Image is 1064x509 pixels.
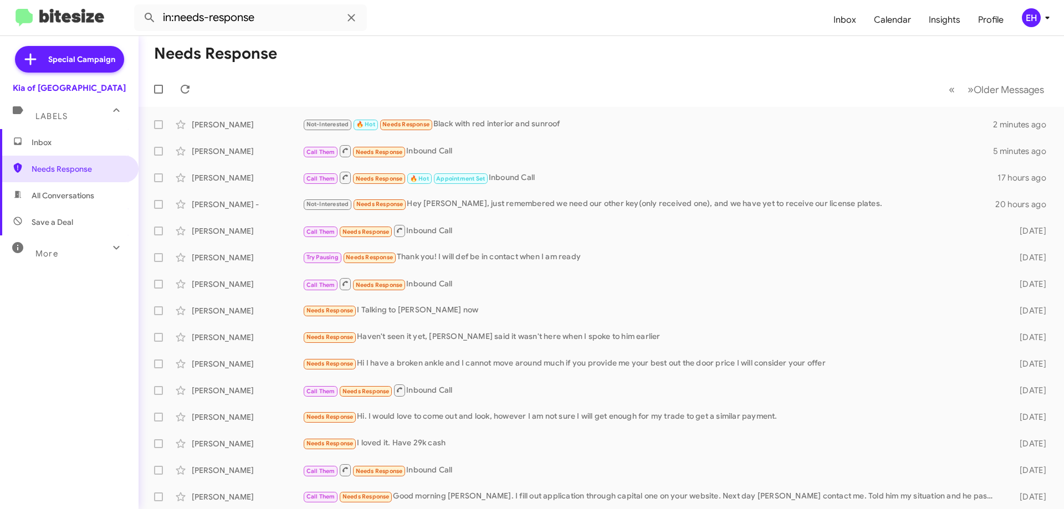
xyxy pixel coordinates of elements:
div: [DATE] [1002,491,1055,502]
div: [PERSON_NAME] [192,358,303,369]
div: 2 minutes ago [993,119,1055,130]
div: Inbound Call [303,383,1002,397]
span: More [35,249,58,259]
span: « [949,83,955,96]
span: Call Them [306,493,335,500]
span: Needs Response [356,200,403,208]
span: Call Them [306,467,335,475]
div: [DATE] [1002,358,1055,369]
div: Kia of [GEOGRAPHIC_DATA] [13,83,126,94]
span: Not-Interested [306,121,349,128]
div: [DATE] [1002,412,1055,423]
span: Needs Response [382,121,429,128]
span: Needs Response [342,228,390,235]
a: Profile [969,4,1012,36]
span: Call Them [306,388,335,395]
div: Inbound Call [303,224,1002,238]
div: [PERSON_NAME] [192,491,303,502]
div: [DATE] [1002,279,1055,290]
button: EH [1012,8,1052,27]
div: Hi. I would love to come out and look, however I am not sure I will get enough for my trade to ge... [303,410,1002,423]
div: [PERSON_NAME] [192,305,303,316]
span: Needs Response [306,440,354,447]
span: Try Pausing [306,254,339,261]
a: Calendar [865,4,920,36]
div: [PERSON_NAME] [192,225,303,236]
span: Needs Response [356,148,403,156]
input: Search [134,4,367,31]
span: 🔥 Hot [356,121,375,128]
span: Needs Response [342,493,390,500]
div: [DATE] [1002,465,1055,476]
span: Needs Response [342,388,390,395]
div: [PERSON_NAME] [192,172,303,183]
span: Call Them [306,228,335,235]
nav: Page navigation example [943,78,1051,101]
div: [PERSON_NAME] [192,412,303,423]
a: Inbox [825,4,865,36]
div: [PERSON_NAME] - [192,199,303,210]
span: » [968,83,974,96]
span: Older Messages [974,84,1044,96]
span: Needs Response [356,467,403,475]
span: Save a Deal [32,217,73,228]
div: 20 hours ago [995,199,1055,210]
div: Black with red interior and sunroof [303,118,993,131]
a: Special Campaign [15,46,124,73]
div: Hi I have a broken ankle and I cannot move around much if you provide me your best out the door p... [303,357,1002,370]
div: [PERSON_NAME] [192,119,303,130]
div: [PERSON_NAME] [192,465,303,476]
div: [PERSON_NAME] [192,385,303,396]
a: Insights [920,4,969,36]
span: Needs Response [306,413,354,420]
span: Call Them [306,148,335,156]
div: Haven't seen it yet, [PERSON_NAME] said it wasn't here when I spoke to him earlier [303,331,1002,343]
span: Not-Interested [306,200,349,208]
span: Needs Response [356,175,403,182]
span: Needs Response [346,254,393,261]
div: 17 hours ago [997,172,1055,183]
div: [PERSON_NAME] [192,252,303,263]
span: Call Them [306,175,335,182]
div: [PERSON_NAME] [192,279,303,290]
span: Inbox [32,137,126,148]
div: Thank you! I will def be in contact when I am ready [303,251,1002,264]
div: EH [1022,8,1041,27]
button: Next [961,78,1051,101]
span: Needs Response [356,281,403,289]
div: [DATE] [1002,332,1055,343]
div: [DATE] [1002,385,1055,396]
div: Inbound Call [303,463,1002,477]
div: Inbound Call [303,144,993,158]
div: [PERSON_NAME] [192,332,303,343]
span: Needs Response [32,163,126,174]
div: Good morning [PERSON_NAME]. I fill out application through capital one on your website. Next day ... [303,490,1002,503]
span: Labels [35,111,68,121]
div: [PERSON_NAME] [192,146,303,157]
span: Call Them [306,281,335,289]
span: Special Campaign [48,54,115,65]
span: Needs Response [306,333,354,341]
span: Needs Response [306,360,354,367]
div: Inbound Call [303,171,997,184]
span: 🔥 Hot [410,175,429,182]
button: Previous [942,78,961,101]
div: I loved it. Have 29k cash [303,437,1002,450]
div: [PERSON_NAME] [192,438,303,449]
div: 5 minutes ago [993,146,1055,157]
span: Appointment Set [436,175,485,182]
div: Hey [PERSON_NAME], just remembered we need our other key(only received one), and we have yet to r... [303,198,995,210]
span: All Conversations [32,190,94,201]
div: [DATE] [1002,438,1055,449]
h1: Needs Response [154,45,277,63]
div: I Talking to [PERSON_NAME] now [303,304,1002,317]
div: Inbound Call [303,277,1002,291]
div: [DATE] [1002,305,1055,316]
span: Needs Response [306,307,354,314]
div: [DATE] [1002,225,1055,236]
div: [DATE] [1002,252,1055,263]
